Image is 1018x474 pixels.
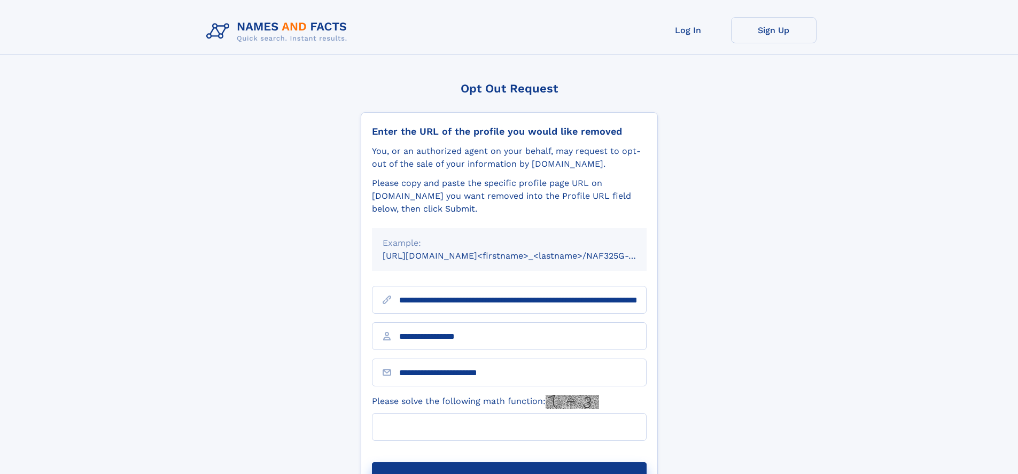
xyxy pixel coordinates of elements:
div: Enter the URL of the profile you would like removed [372,126,647,137]
a: Log In [646,17,731,43]
small: [URL][DOMAIN_NAME]<firstname>_<lastname>/NAF325G-xxxxxxxx [383,251,667,261]
div: Please copy and paste the specific profile page URL on [DOMAIN_NAME] you want removed into the Pr... [372,177,647,215]
div: You, or an authorized agent on your behalf, may request to opt-out of the sale of your informatio... [372,145,647,170]
a: Sign Up [731,17,817,43]
div: Example: [383,237,636,250]
div: Opt Out Request [361,82,658,95]
img: Logo Names and Facts [202,17,356,46]
label: Please solve the following math function: [372,395,599,409]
